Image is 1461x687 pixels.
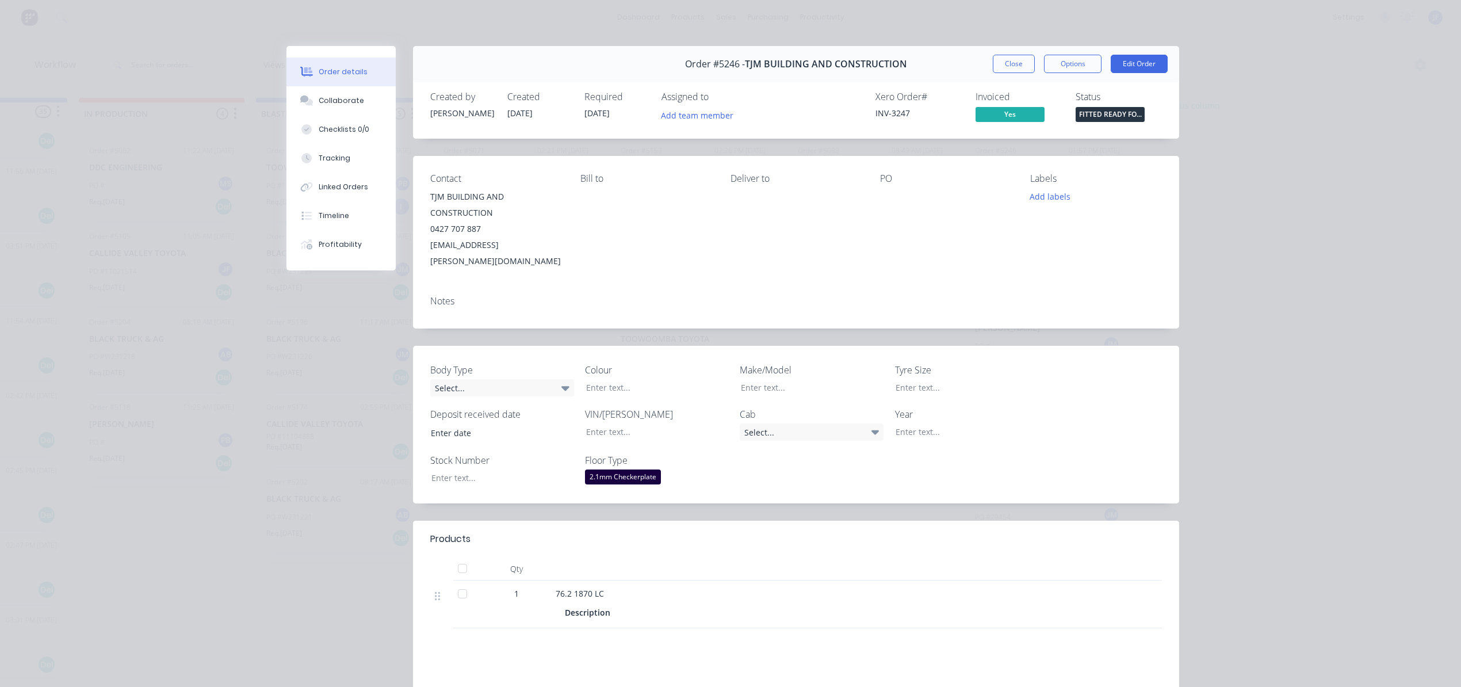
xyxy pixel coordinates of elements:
div: Linked Orders [319,182,368,192]
label: Year [895,407,1039,421]
label: Colour [585,363,729,377]
label: Body Type [430,363,574,377]
div: PO [880,173,1012,184]
div: Tracking [319,153,350,163]
button: Add team member [661,107,740,123]
div: Collaborate [319,96,364,106]
button: Collaborate [286,86,396,115]
div: 0427 707 887 [430,221,562,237]
div: Qty [482,558,551,581]
div: Created [507,91,571,102]
div: Deliver to [730,173,862,184]
span: TJM BUILDING AND CONSTRUCTION [745,59,907,70]
input: Enter date [423,424,566,441]
button: Close [993,55,1035,73]
span: 1 [514,587,519,600]
div: Select... [740,423,884,441]
div: [PERSON_NAME] [430,107,494,119]
div: Timeline [319,211,349,221]
button: Tracking [286,144,396,173]
div: TJM BUILDING AND CONSTRUCTION [430,189,562,221]
button: Add team member [655,107,740,123]
label: Tyre Size [895,363,1039,377]
span: FITTED READY FO... [1076,107,1145,121]
div: Order details [319,67,368,77]
div: Bill to [580,173,712,184]
label: Floor Type [585,453,729,467]
label: Cab [740,407,884,421]
div: Created by [430,91,494,102]
label: VIN/[PERSON_NAME] [585,407,729,421]
button: Order details [286,58,396,86]
button: Edit Order [1111,55,1168,73]
label: Stock Number [430,453,574,467]
button: Options [1044,55,1102,73]
button: FITTED READY FO... [1076,107,1145,124]
div: Contact [430,173,562,184]
button: Checklists 0/0 [286,115,396,144]
div: Description [565,604,615,621]
div: [EMAIL_ADDRESS][PERSON_NAME][DOMAIN_NAME] [430,237,562,269]
div: Notes [430,296,1162,307]
div: Checklists 0/0 [319,124,369,135]
div: INV-3247 [875,107,962,119]
span: Yes [976,107,1045,121]
button: Timeline [286,201,396,230]
button: Add labels [1024,189,1077,204]
span: 76.2 1870 LC [556,588,604,599]
label: Make/Model [740,363,884,377]
button: Linked Orders [286,173,396,201]
div: Products [430,532,471,546]
div: Select... [430,379,574,396]
div: Labels [1030,173,1162,184]
span: [DATE] [507,108,533,119]
div: TJM BUILDING AND CONSTRUCTION0427 707 887[EMAIL_ADDRESS][PERSON_NAME][DOMAIN_NAME] [430,189,562,269]
div: Status [1076,91,1162,102]
button: Profitability [286,230,396,259]
span: [DATE] [584,108,610,119]
div: Profitability [319,239,362,250]
span: Order #5246 - [685,59,745,70]
div: Required [584,91,648,102]
div: Xero Order # [875,91,962,102]
div: Invoiced [976,91,1062,102]
div: 2.1mm Checkerplate [585,470,661,484]
label: Deposit received date [430,407,574,421]
div: Assigned to [661,91,777,102]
